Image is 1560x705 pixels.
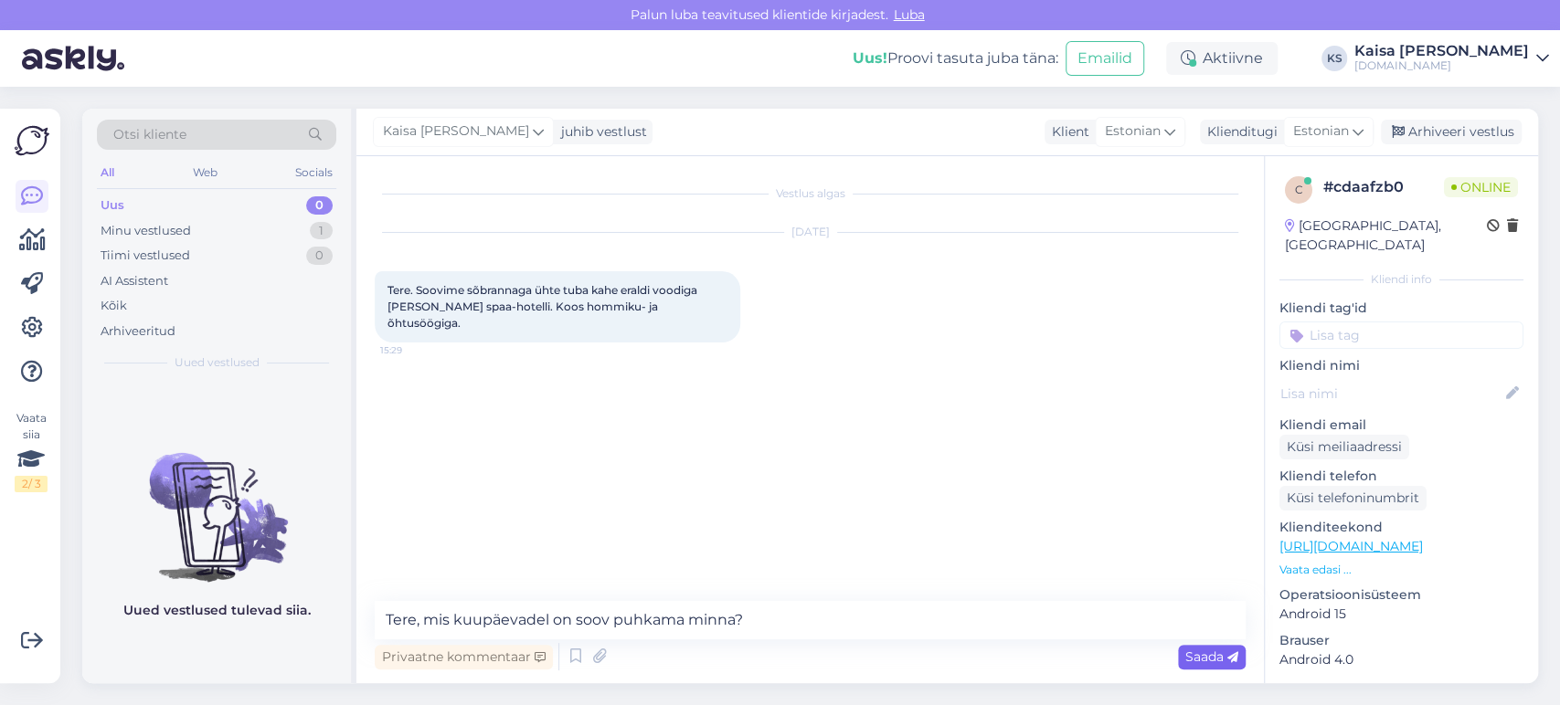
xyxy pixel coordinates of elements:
[1279,518,1523,537] p: Klienditeekond
[888,6,930,23] span: Luba
[375,601,1246,639] textarea: Tere, mis kuupäevadel on soov puhkama minna?
[15,410,48,492] div: Vaata siia
[1105,121,1161,142] span: Estonian
[1354,58,1529,73] div: [DOMAIN_NAME]
[1295,183,1303,196] span: c
[1323,176,1444,198] div: # cdaafzb0
[1279,299,1523,318] p: Kliendi tag'id
[1279,605,1523,624] p: Android 15
[1045,122,1089,142] div: Klient
[375,185,1246,202] div: Vestlus algas
[1279,486,1427,510] div: Küsi telefoninumbrit
[15,476,48,492] div: 2 / 3
[306,196,333,215] div: 0
[189,161,221,184] div: Web
[1200,122,1278,142] div: Klienditugi
[1279,271,1523,288] div: Kliendi info
[101,222,191,240] div: Minu vestlused
[1279,538,1423,554] a: [URL][DOMAIN_NAME]
[853,47,1058,69] div: Proovi tasuta juba täna:
[1185,648,1238,665] span: Saada
[1280,384,1502,404] input: Lisa nimi
[1166,42,1278,75] div: Aktiivne
[113,125,186,144] span: Otsi kliente
[1279,321,1523,349] input: Lisa tag
[1279,356,1523,375] p: Kliendi nimi
[15,123,49,158] img: Askly Logo
[375,224,1246,240] div: [DATE]
[1066,41,1144,76] button: Emailid
[1279,416,1523,435] p: Kliendi email
[1354,44,1529,58] div: Kaisa [PERSON_NAME]
[1321,46,1347,71] div: KS
[1354,44,1549,73] a: Kaisa [PERSON_NAME][DOMAIN_NAME]
[101,297,127,315] div: Kõik
[1279,650,1523,669] p: Android 4.0
[853,49,887,67] b: Uus!
[1444,177,1518,197] span: Online
[101,322,175,341] div: Arhiveeritud
[101,247,190,265] div: Tiimi vestlused
[1279,467,1523,486] p: Kliendi telefon
[310,222,333,240] div: 1
[292,161,336,184] div: Socials
[1279,435,1409,459] div: Küsi meiliaadressi
[97,161,118,184] div: All
[1285,216,1487,255] div: [GEOGRAPHIC_DATA], [GEOGRAPHIC_DATA]
[1279,585,1523,605] p: Operatsioonisüsteem
[101,272,168,290] div: AI Assistent
[380,343,449,357] span: 15:29
[554,122,647,142] div: juhib vestlust
[82,420,351,584] img: No chats
[1381,120,1522,144] div: Arhiveeri vestlus
[101,196,124,215] div: Uus
[383,121,529,142] span: Kaisa [PERSON_NAME]
[1279,631,1523,650] p: Brauser
[306,247,333,265] div: 0
[1293,121,1349,142] span: Estonian
[123,601,311,620] p: Uued vestlused tulevad siia.
[387,283,700,330] span: Tere. Soovime sõbrannaga ühte tuba kahe eraldi voodiga [PERSON_NAME] spaa-hotelli. Koos hommiku- ...
[175,354,260,371] span: Uued vestlused
[375,645,553,669] div: Privaatne kommentaar
[1279,562,1523,578] p: Vaata edasi ...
